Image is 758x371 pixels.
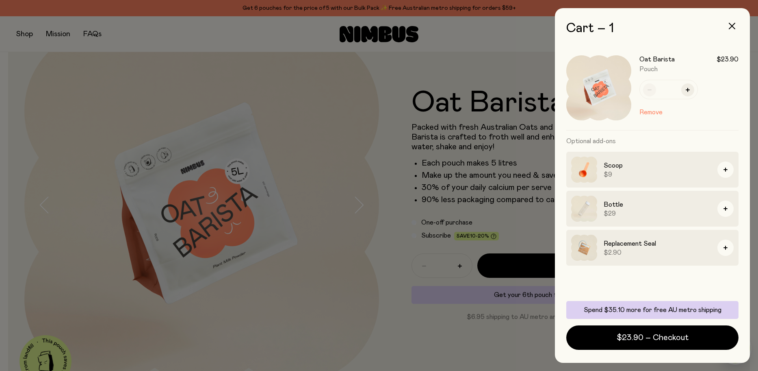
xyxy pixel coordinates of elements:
[639,66,658,72] span: Pouch
[566,325,739,350] button: $23.90 – Checkout
[604,170,711,179] span: $9
[604,239,711,249] h3: Replacement Seal
[604,200,711,210] h3: Bottle
[617,332,689,343] span: $23.90 – Checkout
[639,107,663,117] button: Remove
[639,55,675,63] h3: Oat Barista
[571,306,734,314] p: Spend $35.10 more for free AU metro shipping
[717,55,739,63] span: $23.90
[566,131,739,152] h3: Optional add-ons
[604,210,711,218] span: $29
[604,161,711,170] h3: Scoop
[604,249,711,257] span: $2.90
[566,21,739,36] h2: Cart – 1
